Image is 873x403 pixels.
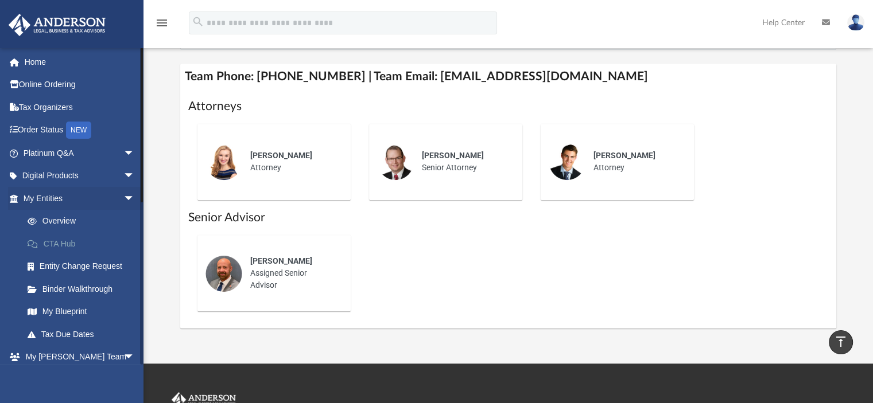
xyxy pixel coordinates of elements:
[123,346,146,369] span: arrow_drop_down
[834,335,848,349] i: vertical_align_top
[5,14,109,36] img: Anderson Advisors Platinum Portal
[414,142,514,182] div: Senior Attorney
[123,187,146,210] span: arrow_drop_down
[188,98,829,115] h1: Attorneys
[8,165,152,187] a: Digital Productsarrow_drop_down
[8,142,152,165] a: Platinum Q&Aarrow_drop_down
[16,323,152,346] a: Tax Due Dates
[847,14,864,31] img: User Pic
[549,143,585,180] img: thumbnail
[422,151,484,160] span: [PERSON_NAME]
[242,247,343,299] div: Assigned Senior Advisor
[205,143,242,180] img: thumbnail
[377,143,414,180] img: thumbnail
[8,73,152,96] a: Online Ordering
[593,151,655,160] span: [PERSON_NAME]
[8,187,152,210] a: My Entitiesarrow_drop_down
[8,119,152,142] a: Order StatusNEW
[16,232,152,255] a: CTA Hub
[829,330,853,354] a: vertical_align_top
[250,256,312,265] span: [PERSON_NAME]
[8,96,152,119] a: Tax Organizers
[66,122,91,139] div: NEW
[242,142,343,182] div: Attorney
[585,142,686,182] div: Attorney
[16,255,152,278] a: Entity Change Request
[16,210,152,233] a: Overview
[123,165,146,188] span: arrow_drop_down
[123,142,146,165] span: arrow_drop_down
[180,64,837,89] h4: Team Phone: [PHONE_NUMBER] | Team Email: [EMAIL_ADDRESS][DOMAIN_NAME]
[188,209,829,226] h1: Senior Advisor
[155,16,169,30] i: menu
[8,50,152,73] a: Home
[250,151,312,160] span: [PERSON_NAME]
[8,346,146,369] a: My [PERSON_NAME] Teamarrow_drop_down
[155,22,169,30] a: menu
[192,15,204,28] i: search
[205,255,242,292] img: thumbnail
[16,277,152,300] a: Binder Walkthrough
[16,300,146,323] a: My Blueprint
